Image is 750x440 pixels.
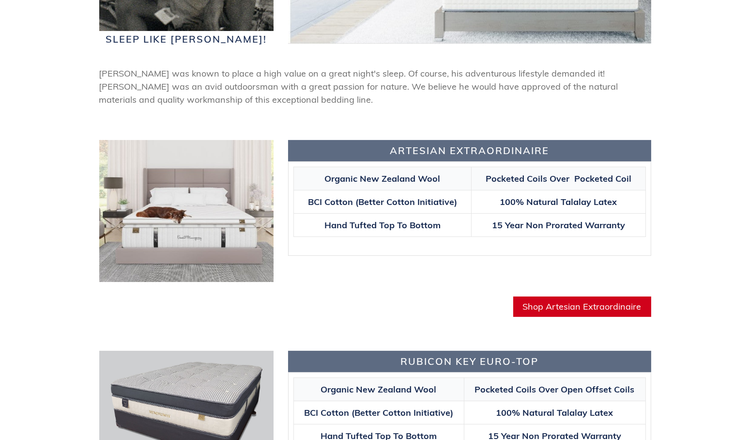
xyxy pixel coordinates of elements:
span: Shop Artesian Extraordinaire [523,301,642,312]
span: Hand Tufted Top To Bottom [324,219,441,232]
span: [PERSON_NAME] was known to place a high value on a great night's sleep. Of course, his adventurou... [99,67,651,106]
img: Hemingway-Extraordinaire.jpg__PID:47261699-839b-4094-a387-05bf5a86aa81 [99,140,274,282]
a: Shop Artesian Extraordinaire [513,297,651,317]
span: Organic New Zealand Wool [321,383,437,396]
span: Pocketed Coils Over Open Offset Coils [475,383,635,396]
span: Sleep Like [PERSON_NAME]! [106,33,267,45]
span: 100% Natural Talalay Latex [496,406,613,419]
span: 100% Natural Talalay Latex [500,195,617,208]
span: Organic New Zealand Wool [324,172,440,185]
span: 15 Year Non Prorated Warranty [492,219,625,232]
span: Artesian Extraordinaire [390,144,549,157]
span: BCI Cotton (Better Cotton Initiative) [304,406,453,419]
span: BCI Cotton (Better Cotton Initiative) [308,195,457,208]
span: Rubicon Key Euro-Top [400,355,538,367]
span: Pocketed Coils Over Pocketed Coil [486,172,631,185]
